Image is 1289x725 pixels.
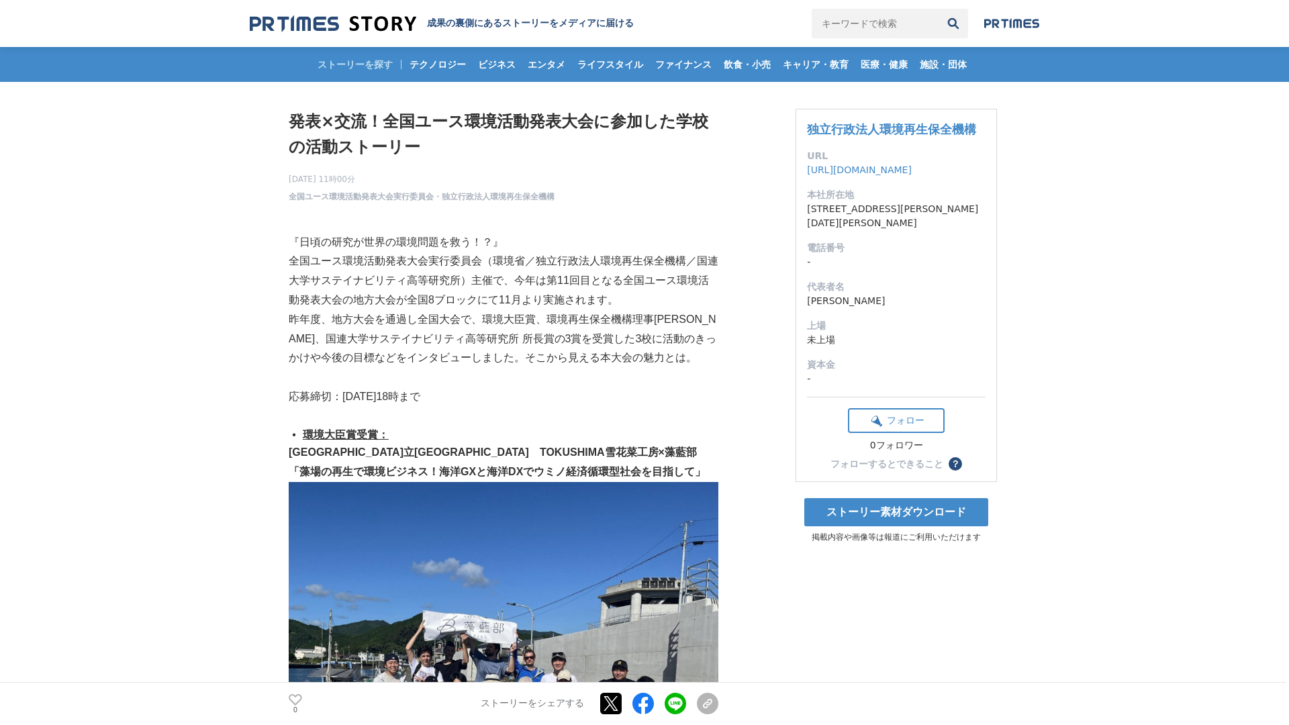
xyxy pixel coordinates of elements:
[289,173,555,185] span: [DATE] 11時00分
[303,429,389,440] u: 環境大臣賞受賞：
[289,387,718,407] p: 応募締切：[DATE]18時まで
[250,15,416,33] img: 成果の裏側にあるストーリーをメディアに届ける
[718,58,776,70] span: 飲食・小売
[848,440,945,452] div: 0フォロワー
[951,459,960,469] span: ？
[650,47,717,82] a: ファイナンス
[984,18,1039,29] img: prtimes
[807,280,986,294] dt: 代表者名
[289,233,718,252] p: 『日頃の研究が世界の環境問題を救う！？』
[572,47,649,82] a: ライフスタイル
[289,191,555,203] a: 全国ユース環境活動発表大会実行委員会・独立行政法人環境再生保全機構
[289,446,697,458] strong: [GEOGRAPHIC_DATA]立[GEOGRAPHIC_DATA] TOKUSHIMA雪花菜工房×藻藍部
[777,58,854,70] span: キャリア・教育
[777,47,854,82] a: キャリア・教育
[807,164,912,175] a: [URL][DOMAIN_NAME]
[807,255,986,269] dd: -
[796,532,997,543] p: 掲載内容や画像等は報道にご利用いただけます
[807,294,986,308] dd: [PERSON_NAME]
[807,372,986,386] dd: -
[807,149,986,163] dt: URL
[404,47,471,82] a: テクノロジー
[522,47,571,82] a: エンタメ
[830,459,943,469] div: フォローするとできること
[848,408,945,433] button: フォロー
[807,122,976,136] a: 独立行政法人環境再生保全機構
[804,498,988,526] a: ストーリー素材ダウンロード
[522,58,571,70] span: エンタメ
[855,47,913,82] a: 医療・健康
[473,47,521,82] a: ビジネス
[250,15,634,33] a: 成果の裏側にあるストーリーをメディアに届ける 成果の裏側にあるストーリーをメディアに届ける
[650,58,717,70] span: ファイナンス
[289,466,706,477] strong: 「藻場の再生で環境ビジネス！海洋GXと海洋DXでウミノ経済循環型社会を目指して」
[949,457,962,471] button: ？
[473,58,521,70] span: ビジネス
[914,47,972,82] a: 施設・団体
[807,319,986,333] dt: 上場
[481,698,584,710] p: ストーリーをシェアする
[807,202,986,230] dd: [STREET_ADDRESS][PERSON_NAME][DATE][PERSON_NAME]
[289,310,718,368] p: 昨年度、地方大会を通過し全国大会で、環境大臣賞、環境再生保全機構理事[PERSON_NAME]、国連大学サステイナビリティ高等研究所 所長賞の3賞を受賞した3校に活動のきっかけや今後の目標などを...
[807,358,986,372] dt: 資本金
[572,58,649,70] span: ライフスタイル
[914,58,972,70] span: 施設・団体
[807,188,986,202] dt: 本社所在地
[289,109,718,160] h1: 発表×交流！全国ユース環境活動発表大会に参加した学校の活動ストーリー
[812,9,939,38] input: キーワードで検索
[427,17,634,30] h2: 成果の裏側にあるストーリーをメディアに届ける
[718,47,776,82] a: 飲食・小売
[807,333,986,347] dd: 未上場
[855,58,913,70] span: 医療・健康
[289,707,302,714] p: 0
[807,241,986,255] dt: 電話番号
[289,252,718,309] p: 全国ユース環境活動発表大会実行委員会（環境省／独立行政法人環境再生保全機構／国連大学サステイナビリティ高等研究所）主催で、今年は第11回目となる全国ユース環境活動発表大会の地方大会が全国8ブロッ...
[939,9,968,38] button: 検索
[404,58,471,70] span: テクノロジー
